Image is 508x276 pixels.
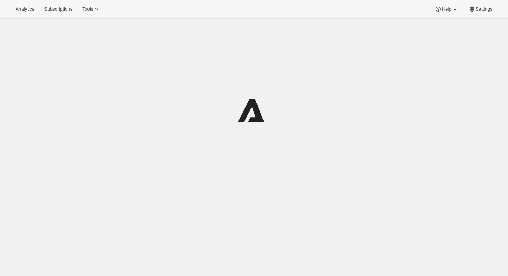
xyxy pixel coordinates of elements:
span: Subscriptions [44,6,72,12]
button: Subscriptions [40,4,77,14]
span: Settings [476,6,492,12]
button: Analytics [11,4,38,14]
button: Help [430,4,462,14]
span: Tools [82,6,93,12]
span: Help [442,6,451,12]
button: Settings [464,4,497,14]
span: Analytics [16,6,34,12]
button: Tools [78,4,104,14]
